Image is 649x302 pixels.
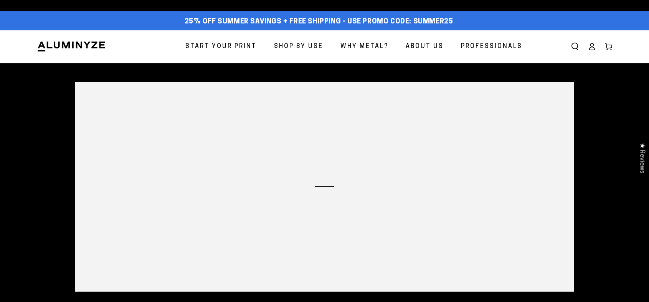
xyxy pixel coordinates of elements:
[461,41,522,52] span: Professionals
[185,41,257,52] span: Start Your Print
[268,37,329,57] a: Shop By Use
[185,18,453,26] span: 25% off Summer Savings + Free Shipping - Use Promo Code: SUMMER25
[400,37,449,57] a: About Us
[340,41,388,52] span: Why Metal?
[566,38,583,55] summary: Search our site
[634,137,649,179] div: Click to open Judge.me floating reviews tab
[274,41,323,52] span: Shop By Use
[455,37,528,57] a: Professionals
[37,41,106,52] img: Aluminyze
[335,37,394,57] a: Why Metal?
[180,37,263,57] a: Start Your Print
[406,41,444,52] span: About Us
